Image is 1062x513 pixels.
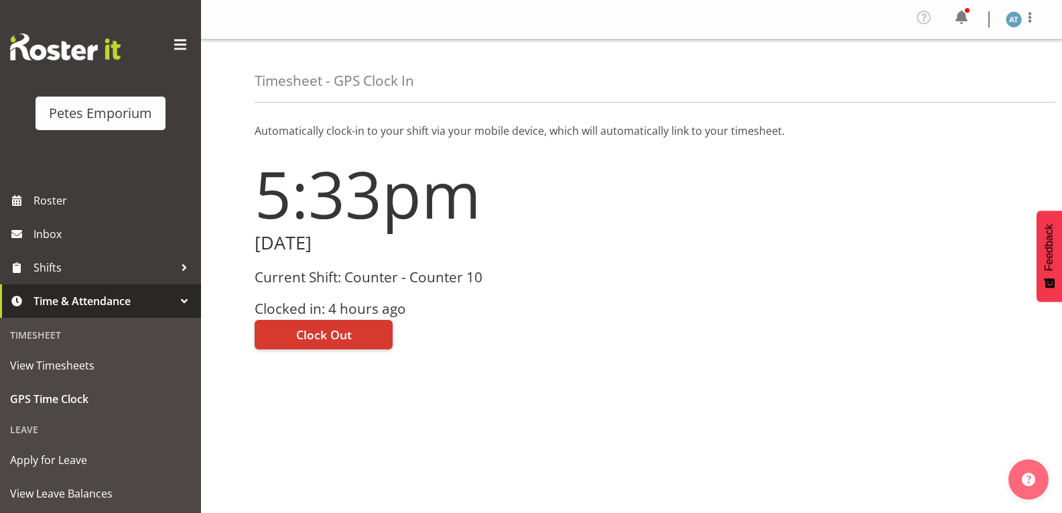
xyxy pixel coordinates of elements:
a: View Timesheets [3,349,198,382]
p: Automatically clock-in to your shift via your mobile device, which will automatically link to you... [255,123,1008,139]
span: Feedback [1043,224,1055,271]
span: Clock Out [296,326,352,343]
div: Petes Emporium [49,103,152,123]
button: Clock Out [255,320,393,349]
a: Apply for Leave [3,443,198,477]
a: View Leave Balances [3,477,198,510]
div: Timesheet [3,321,198,349]
span: Time & Attendance [34,291,174,311]
a: GPS Time Clock [3,382,198,416]
span: View Leave Balances [10,483,191,504]
img: help-xxl-2.png [1022,473,1035,486]
span: GPS Time Clock [10,389,191,409]
span: Apply for Leave [10,450,191,470]
h4: Timesheet - GPS Clock In [255,73,414,89]
img: alex-micheal-taniwha5364.jpg [1006,11,1022,27]
div: Leave [3,416,198,443]
span: View Timesheets [10,355,191,376]
h3: Current Shift: Counter - Counter 10 [255,270,624,285]
span: Inbox [34,224,194,244]
span: Roster [34,190,194,211]
h3: Clocked in: 4 hours ago [255,301,624,317]
span: Shifts [34,258,174,278]
h2: [DATE] [255,233,624,253]
h1: 5:33pm [255,158,624,230]
img: Rosterit website logo [10,34,121,60]
button: Feedback - Show survey [1037,211,1062,302]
